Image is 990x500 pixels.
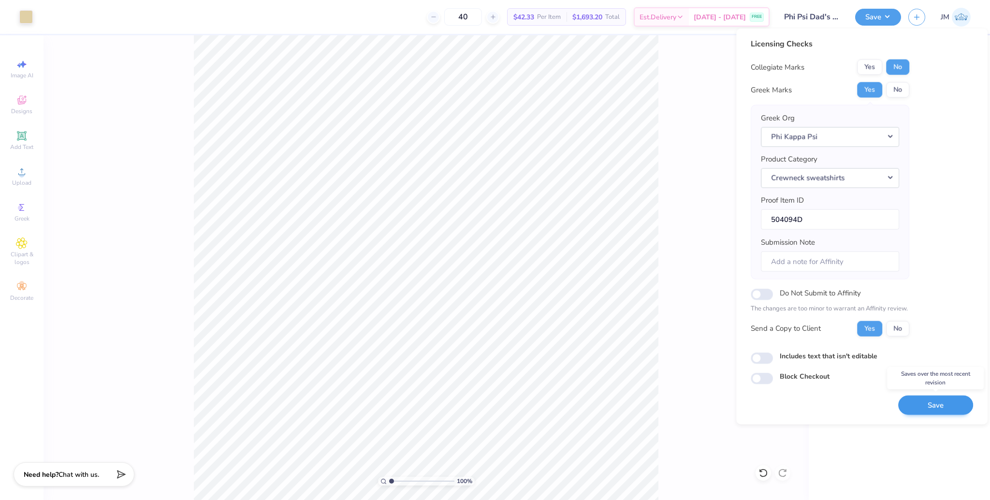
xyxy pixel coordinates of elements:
[11,107,32,115] span: Designs
[780,351,877,361] label: Includes text that isn't editable
[761,168,899,188] button: Crewneck sweatshirts
[10,294,33,302] span: Decorate
[941,8,971,27] a: JM
[457,477,472,485] span: 100 %
[857,82,882,98] button: Yes
[887,367,984,389] div: Saves over the most recent revision
[761,237,815,248] label: Submission Note
[761,154,817,165] label: Product Category
[780,371,830,381] label: Block Checkout
[886,59,909,75] button: No
[886,82,909,98] button: No
[640,12,676,22] span: Est. Delivery
[898,395,973,415] button: Save
[694,12,746,22] span: [DATE] - [DATE]
[941,12,949,23] span: JM
[761,113,795,124] label: Greek Org
[751,304,909,314] p: The changes are too minor to warrant an Affinity review.
[58,470,99,479] span: Chat with us.
[751,61,804,73] div: Collegiate Marks
[444,8,482,26] input: – –
[761,127,899,147] button: Phi Kappa Psi
[761,251,899,272] input: Add a note for Affinity
[751,38,909,50] div: Licensing Checks
[15,215,29,222] span: Greek
[751,323,821,334] div: Send a Copy to Client
[11,72,33,79] span: Image AI
[952,8,971,27] img: John Michael Binayas
[572,12,602,22] span: $1,693.20
[761,195,804,206] label: Proof Item ID
[857,321,882,336] button: Yes
[777,7,848,27] input: Untitled Design
[751,84,792,95] div: Greek Marks
[605,12,620,22] span: Total
[780,287,861,299] label: Do Not Submit to Affinity
[537,12,561,22] span: Per Item
[10,143,33,151] span: Add Text
[12,179,31,187] span: Upload
[5,250,39,266] span: Clipart & logos
[752,14,762,20] span: FREE
[855,9,901,26] button: Save
[24,470,58,479] strong: Need help?
[857,59,882,75] button: Yes
[513,12,534,22] span: $42.33
[886,321,909,336] button: No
